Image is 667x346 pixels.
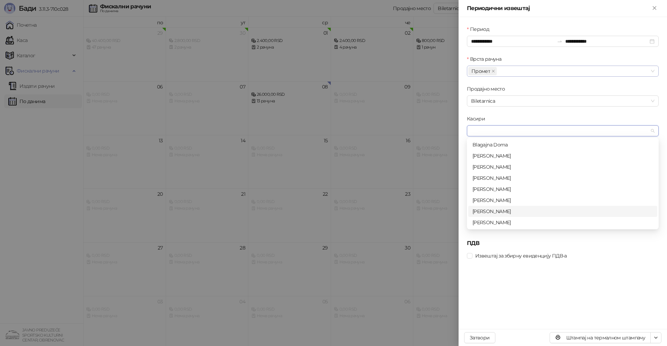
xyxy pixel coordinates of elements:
[557,39,562,44] span: to
[468,195,657,206] div: Mirjana Milovanovic
[468,184,657,195] div: Slavica Minic
[468,161,657,172] div: Marina Blazic
[467,85,509,93] label: Продајно место
[472,163,653,171] div: [PERSON_NAME]
[468,139,657,150] div: Blagajna Doma
[471,37,554,45] input: Период
[550,332,651,343] button: Штампај на термалном штампачу
[472,174,653,182] div: [PERSON_NAME]
[468,217,657,228] div: milovanka jovanovic
[467,115,489,123] label: Касири
[467,55,506,63] label: Врста рачуна
[464,332,495,343] button: Затвори
[468,206,657,217] div: Sanda Tomic
[472,185,653,193] div: [PERSON_NAME]
[472,208,653,215] div: [PERSON_NAME]
[467,239,659,247] h5: ПДВ
[492,69,495,73] span: close
[468,172,657,184] div: Sandra Ristic
[472,252,570,260] span: Извештај за збирну евиденцију ПДВ-а
[472,152,653,160] div: [PERSON_NAME]
[467,4,650,12] div: Периодични извештај
[471,127,472,135] input: Касири
[472,219,653,226] div: [PERSON_NAME]
[472,141,653,149] div: Blagajna Doma
[467,25,493,33] label: Период
[468,150,657,161] div: Ljilja Urosevic
[471,96,654,106] span: Biletarnica
[557,39,562,44] span: swap-right
[471,67,490,75] span: Промет
[472,196,653,204] div: [PERSON_NAME]
[650,4,659,12] button: Close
